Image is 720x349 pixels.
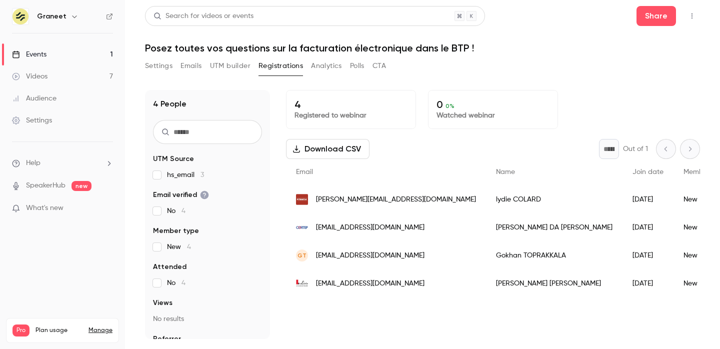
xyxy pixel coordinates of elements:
button: UTM builder [210,58,250,74]
span: Help [26,158,40,168]
div: Events [12,49,46,59]
span: GT [297,251,306,260]
div: lydie COLARD [486,185,622,213]
div: [DATE] [622,185,673,213]
div: [PERSON_NAME] DA [PERSON_NAME] [486,213,622,241]
button: Settings [145,58,172,74]
div: [DATE] [622,269,673,297]
img: finn-est.com [296,193,308,205]
button: Download CSV [286,139,369,159]
div: Gokhan TOPRAKKALA [486,241,622,269]
div: [DATE] [622,213,673,241]
p: Registered to webinar [294,110,407,120]
li: help-dropdown-opener [12,158,113,168]
span: 4 [181,279,185,286]
span: Referrer [153,334,181,344]
span: [PERSON_NAME][EMAIL_ADDRESS][DOMAIN_NAME] [316,194,476,205]
span: Plan usage [35,326,82,334]
span: new [71,181,91,191]
p: 0 [436,98,549,110]
h1: 4 People [153,98,186,110]
span: Join date [632,168,663,175]
div: [DATE] [622,241,673,269]
span: 4 [181,207,185,214]
span: What's new [26,203,63,213]
a: Manage [88,326,112,334]
span: 4 [187,243,191,250]
iframe: Noticeable Trigger [101,204,113,213]
button: Share [636,6,676,26]
img: groupe-livio.com [296,277,308,289]
img: Graneet [12,8,28,24]
span: Member type [153,226,199,236]
button: Registrations [258,58,303,74]
button: Polls [350,58,364,74]
span: Views [153,298,172,308]
span: Name [496,168,515,175]
p: Watched webinar [436,110,549,120]
p: Out of 1 [623,144,648,154]
span: No [167,206,185,216]
img: cortep.fr [296,221,308,233]
p: No results [153,314,262,324]
span: [EMAIL_ADDRESS][DOMAIN_NAME] [316,222,424,233]
span: Attended [153,262,186,272]
div: [PERSON_NAME] [PERSON_NAME] [486,269,622,297]
button: Analytics [311,58,342,74]
span: Email verified [153,190,209,200]
span: 3 [200,171,204,178]
span: Pro [12,324,29,336]
button: Emails [180,58,201,74]
span: 0 % [445,102,454,109]
button: CTA [372,58,386,74]
span: UTM Source [153,154,194,164]
div: Videos [12,71,47,81]
span: [EMAIL_ADDRESS][DOMAIN_NAME] [316,250,424,261]
p: 4 [294,98,407,110]
h6: Graneet [37,11,66,21]
span: Email [296,168,313,175]
div: Settings [12,115,52,125]
div: Search for videos or events [153,11,253,21]
h1: Posez toutes vos questions sur la facturation électronique dans le BTP ! [145,42,700,54]
span: New [167,242,191,252]
span: No [167,278,185,288]
a: SpeakerHub [26,180,65,191]
div: Audience [12,93,56,103]
span: hs_email [167,170,204,180]
span: [EMAIL_ADDRESS][DOMAIN_NAME] [316,278,424,289]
